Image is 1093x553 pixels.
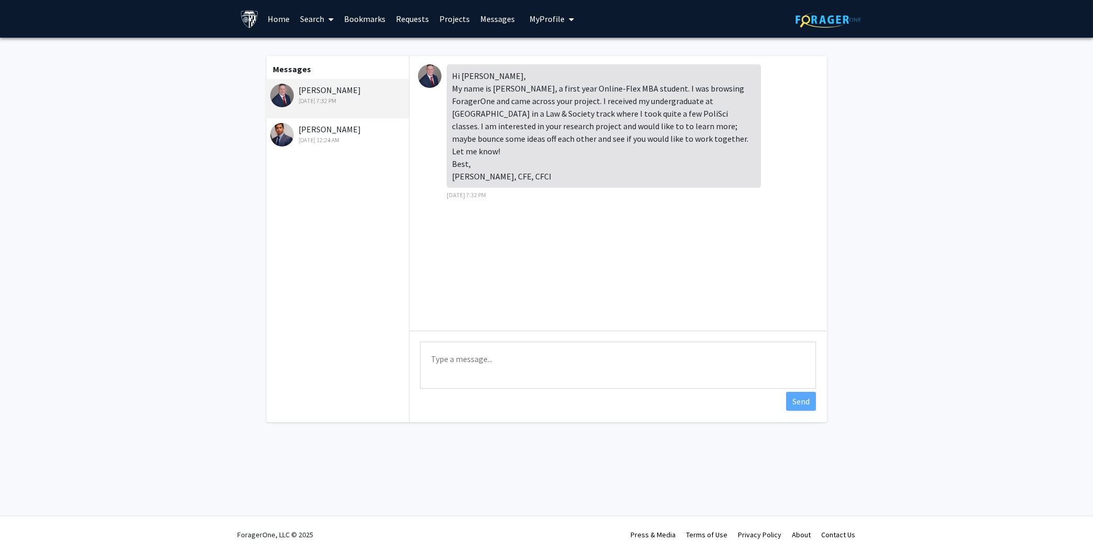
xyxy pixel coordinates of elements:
textarea: Message [420,342,816,389]
img: Charles Davis [418,64,441,88]
a: Contact Us [822,530,856,539]
img: ForagerOne Logo [796,12,861,28]
a: Requests [391,1,434,37]
b: Messages [273,64,312,74]
button: Send [786,392,816,411]
a: Press & Media [631,530,676,539]
a: Projects [434,1,475,37]
a: Terms of Use [687,530,728,539]
span: My Profile [529,14,565,24]
div: Hi [PERSON_NAME], My name is [PERSON_NAME], a first year Online-Flex MBA student. I was browsing ... [447,64,761,188]
iframe: Chat [8,506,45,545]
img: Abhik Bhawal [270,123,294,146]
a: Messages [475,1,520,37]
a: Home [262,1,295,37]
a: Bookmarks [339,1,391,37]
div: [DATE] 7:32 PM [270,96,407,106]
img: Charles Davis [270,84,294,107]
div: [PERSON_NAME] [270,84,407,106]
a: About [792,530,811,539]
div: [DATE] 12:24 AM [270,136,407,145]
a: Privacy Policy [738,530,782,539]
a: Search [295,1,339,37]
img: Johns Hopkins University Logo [240,10,259,28]
div: ForagerOne, LLC © 2025 [238,516,314,553]
span: [DATE] 7:32 PM [447,191,486,199]
div: [PERSON_NAME] [270,123,407,145]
